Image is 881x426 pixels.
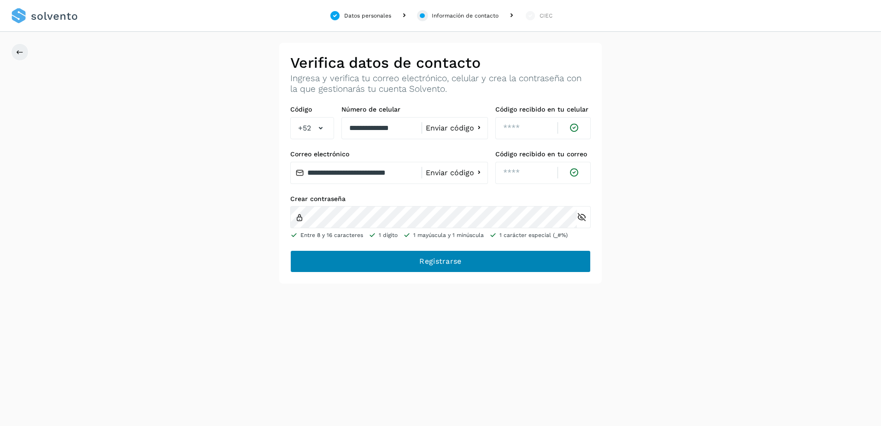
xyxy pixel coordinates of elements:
[540,12,552,20] div: CIEC
[298,123,311,134] span: +52
[495,150,591,158] label: Código recibido en tu correo
[369,231,398,239] li: 1 dígito
[426,169,474,177] span: Enviar código
[290,231,363,239] li: Entre 8 y 16 caracteres
[426,168,484,177] button: Enviar código
[341,106,488,113] label: Número de celular
[403,231,484,239] li: 1 mayúscula y 1 minúscula
[290,54,591,71] h2: Verifica datos de contacto
[290,250,591,272] button: Registrarse
[290,73,591,95] p: Ingresa y verifica tu correo electrónico, celular y crea la contraseña con la que gestionarás tu ...
[489,231,568,239] li: 1 carácter especial (_#%)
[290,106,334,113] label: Código
[432,12,499,20] div: Información de contacto
[426,124,474,132] span: Enviar código
[290,150,488,158] label: Correo electrónico
[419,256,461,266] span: Registrarse
[426,123,484,133] button: Enviar código
[495,106,591,113] label: Código recibido en tu celular
[290,195,591,203] label: Crear contraseña
[344,12,391,20] div: Datos personales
